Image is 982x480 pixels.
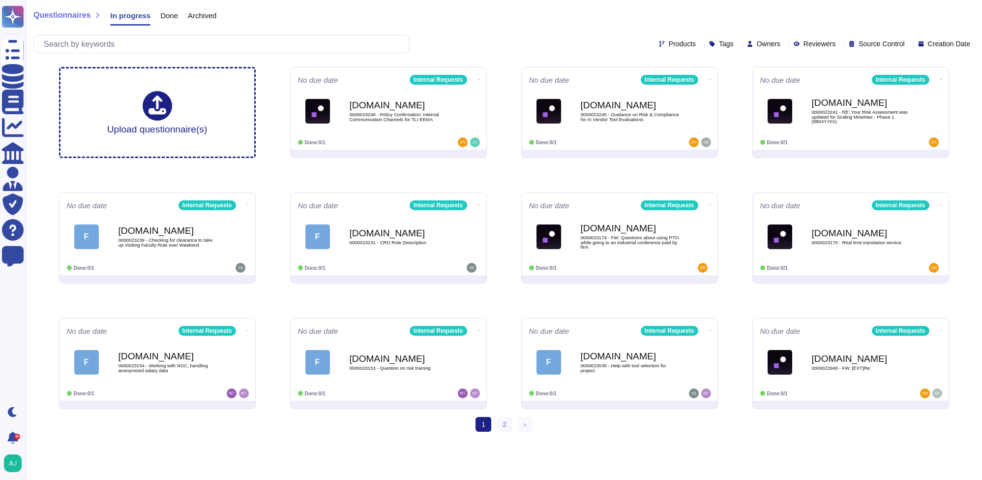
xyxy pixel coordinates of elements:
[760,76,801,84] span: No due date
[110,12,150,19] span: In progress
[581,363,679,373] span: 0000023039 - Help with tool selection for project
[119,352,217,361] b: [DOMAIN_NAME]
[74,391,94,396] span: Done: 0/1
[641,75,698,85] div: Internal Requests
[698,263,708,273] img: user
[305,265,326,271] span: Done: 0/1
[920,388,930,398] img: user
[467,263,476,273] img: user
[119,238,217,247] span: 0000023239 - Checking for clearance to take up Visiting Faculty Role over Weekend
[227,388,237,398] img: user
[410,326,467,336] div: Internal Requests
[236,263,245,273] img: user
[350,100,448,110] b: [DOMAIN_NAME]
[67,202,107,209] span: No due date
[669,40,696,47] span: Products
[641,326,698,336] div: Internal Requests
[536,224,561,249] img: Logo
[524,420,526,428] span: ›
[757,40,780,47] span: Owners
[872,200,929,210] div: Internal Requests
[929,263,939,273] img: user
[350,240,448,245] span: 0000023231 - CRO Role Description
[529,76,569,84] span: No due date
[768,99,792,124] img: Logo
[305,224,330,249] div: F
[719,40,734,47] span: Tags
[305,391,326,396] span: Done: 0/1
[458,137,468,147] img: user
[39,35,409,53] input: Search by keywords
[536,350,561,375] div: F
[581,100,679,110] b: [DOMAIN_NAME]
[74,265,94,271] span: Done: 0/1
[812,228,910,238] b: [DOMAIN_NAME]
[767,391,788,396] span: Done: 0/1
[298,202,338,209] span: No due date
[350,112,448,122] span: 0000023246 - Policy Confirmation: Internal Communication Channels for TLI EEMA
[410,200,467,210] div: Internal Requests
[812,110,910,124] span: 0000023241 - RE: Your Risk Assessment was updated for Scaling MineMax - Phase 1 (8804YY01)
[581,224,679,233] b: [DOMAIN_NAME]
[74,350,99,375] div: F
[188,12,216,19] span: Archived
[350,354,448,363] b: [DOMAIN_NAME]
[929,137,939,147] img: user
[470,388,480,398] img: user
[119,363,217,373] span: 0000023154 - Working with NOC, handling anonymized salary data
[803,40,835,47] span: Reviewers
[536,391,557,396] span: Done: 0/1
[497,417,512,432] a: 2
[767,140,788,145] span: Done: 0/1
[859,40,904,47] span: Source Control
[536,99,561,124] img: Logo
[4,454,22,472] img: user
[536,140,557,145] span: Done: 0/1
[872,326,929,336] div: Internal Requests
[350,228,448,238] b: [DOMAIN_NAME]
[581,235,679,250] span: 0000023174 - FW: Questions about using PTO while going to an industrial conference paid by firm
[701,137,711,147] img: user
[298,327,338,335] span: No due date
[470,137,480,147] img: user
[410,75,467,85] div: Internal Requests
[581,352,679,361] b: [DOMAIN_NAME]
[768,350,792,375] img: Logo
[529,327,569,335] span: No due date
[812,366,910,371] span: 0000022940 - FW: [EXT]Re:
[107,91,208,134] div: Upload questionnaire(s)
[458,388,468,398] img: user
[14,434,20,440] div: 9+
[179,326,236,336] div: Internal Requests
[701,388,711,398] img: user
[689,388,699,398] img: user
[2,452,29,474] button: user
[812,240,910,245] span: 0000023170 - Real time translation service
[760,202,801,209] span: No due date
[179,200,236,210] div: Internal Requests
[239,388,249,398] img: user
[529,202,569,209] span: No due date
[689,137,699,147] img: user
[33,11,90,19] span: Questionnaires
[581,112,679,122] span: 0000023245 - Guidance on Risk & Compliance for AI Vendor Tool Evaluations
[74,224,99,249] div: F
[305,99,330,124] img: Logo
[476,417,491,432] span: 1
[872,75,929,85] div: Internal Requests
[932,388,942,398] img: user
[812,98,910,107] b: [DOMAIN_NAME]
[767,265,788,271] span: Done: 0/1
[536,265,557,271] span: Done: 0/1
[298,76,338,84] span: No due date
[67,327,107,335] span: No due date
[160,12,178,19] span: Done
[350,366,448,371] span: 0000023153 - Question on risk training
[305,350,330,375] div: F
[119,226,217,235] b: [DOMAIN_NAME]
[641,200,698,210] div: Internal Requests
[928,40,970,47] span: Creation Date
[768,224,792,249] img: Logo
[305,140,326,145] span: Done: 0/1
[760,327,801,335] span: No due date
